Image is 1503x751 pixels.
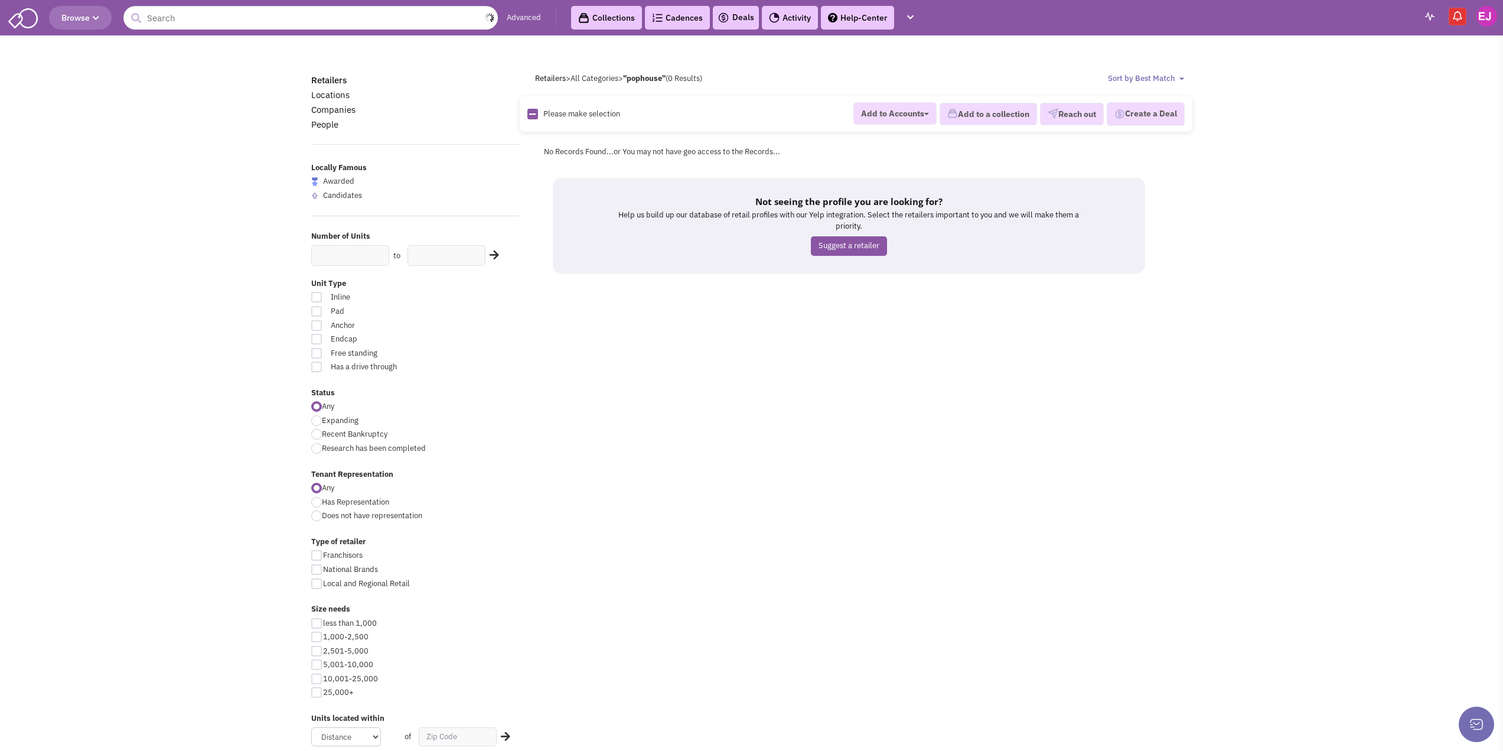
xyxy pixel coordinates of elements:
img: VectorPaper_Plane.png [1048,108,1058,119]
span: All Categories (0 Results) [570,73,702,83]
p: Help us build up our database of retail profiles with our Yelp integration. Select the retailers ... [612,210,1086,232]
span: 10,001-25,000 [323,674,378,684]
img: Rectangle.png [527,109,538,119]
label: Unit Type [311,278,520,290]
span: No Records Found...or You may not have geo access to the Records... [544,147,780,157]
span: Does not have representation [322,511,422,521]
button: Create a Deal [1107,102,1185,126]
a: Collections [571,6,642,30]
a: Activity [762,6,818,30]
span: Browse [61,12,99,23]
h5: Not seeing the profile you are looking for? [612,196,1086,207]
span: 25,000+ [323,687,354,697]
span: Has a drive through [323,362,454,373]
b: "pophouse" [623,73,666,83]
a: Suggest a retailer [811,236,887,256]
input: Search [123,6,498,30]
label: Type of retailer [311,537,520,548]
span: > [618,73,623,83]
img: locallyfamous-upvote.png [311,192,318,199]
a: Companies [311,104,356,115]
span: National Brands [323,564,378,574]
img: Deal-Dollar.png [1114,108,1125,121]
span: Endcap [323,334,454,345]
a: Cadences [645,6,710,30]
img: icon-deals.svg [718,11,729,25]
span: of [405,732,411,742]
span: less than 1,000 [323,618,377,628]
label: Number of Units [311,231,520,242]
label: Units located within [311,713,520,724]
span: Franchisors [323,550,363,560]
button: Add to Accounts [853,102,937,125]
span: Awarded [323,176,354,186]
input: Zip Code [419,727,497,746]
span: Recent Bankruptcy [322,429,387,439]
span: Please make selection [543,109,620,119]
span: Free standing [323,348,454,359]
span: 5,001-10,000 [323,659,373,669]
img: SmartAdmin [8,6,38,28]
img: icon-collection-lavender-black.svg [578,12,589,24]
span: > [566,73,570,83]
label: Status [311,388,520,399]
label: to [393,251,400,262]
span: Research has been completed [322,443,426,453]
span: Inline [323,292,454,303]
label: Size needs [311,604,520,615]
a: Advanced [507,12,541,24]
img: help.png [828,13,837,22]
span: Anchor [323,320,454,331]
span: 1,000-2,500 [323,632,369,642]
a: Retailers [311,74,347,86]
button: Reach out [1040,103,1104,125]
span: Pad [323,306,454,317]
img: Activity.png [769,12,780,23]
button: Browse [49,6,112,30]
label: Locally Famous [311,162,520,174]
button: Add to a collection [940,103,1037,125]
img: Erin Jarquin [1476,6,1497,27]
span: Local and Regional Retail [323,578,410,589]
span: Has Representation [322,497,389,507]
a: Retailers [535,73,566,83]
a: People [311,119,338,130]
span: Any [322,401,334,411]
span: 2,501-5,000 [323,646,369,656]
img: locallyfamous-largeicon.png [311,177,318,186]
a: Help-Center [821,6,894,30]
div: Search Nearby [493,729,512,745]
img: Cadences_logo.png [652,14,663,22]
span: Candidates [323,190,362,200]
span: Any [322,483,334,493]
span: Expanding [322,415,358,425]
a: Deals [718,11,754,25]
img: icon-collection-lavender.png [947,108,958,119]
div: Search Nearby [482,248,501,263]
label: Tenant Representation [311,469,520,480]
a: Locations [311,89,350,100]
